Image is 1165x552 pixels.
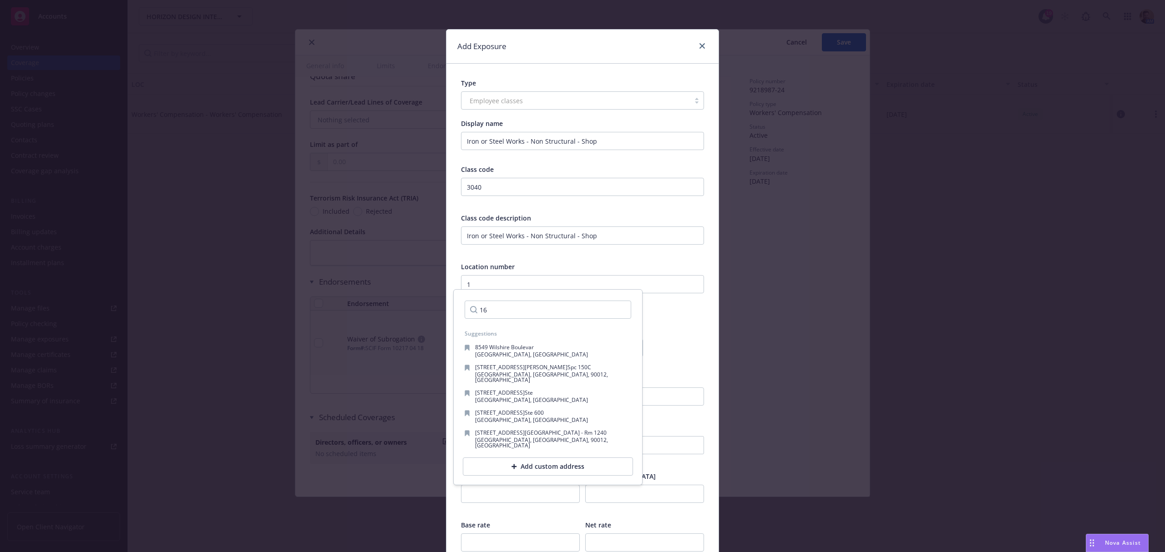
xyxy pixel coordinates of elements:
button: [STREET_ADDRESS][PERSON_NAME]Spc 150C[GEOGRAPHIC_DATA], [GEOGRAPHIC_DATA], 90012, [GEOGRAPHIC_DATA] [457,361,638,386]
button: [STREET_ADDRESS]Ste 600[GEOGRAPHIC_DATA], [GEOGRAPHIC_DATA] [457,406,638,427]
span: Type [461,79,476,87]
span: Location number [461,262,515,271]
span: [STREET_ADDRESS] [475,409,525,417]
span: Ste 600 [525,409,544,417]
span: [STREET_ADDRESS][PERSON_NAME] [475,363,567,371]
span: Nova Assist [1105,539,1141,547]
span: Class code description [461,214,531,222]
span: [STREET_ADDRESS] [475,389,525,396]
span: [GEOGRAPHIC_DATA] - Rm 1240 [525,429,607,437]
button: [STREET_ADDRESS]Ste[GEOGRAPHIC_DATA], [GEOGRAPHIC_DATA] [457,386,638,406]
span: [GEOGRAPHIC_DATA], [GEOGRAPHIC_DATA], 90012, [GEOGRAPHIC_DATA] [475,436,608,449]
span: [GEOGRAPHIC_DATA], [GEOGRAPHIC_DATA] [475,396,588,404]
span: [GEOGRAPHIC_DATA], [GEOGRAPHIC_DATA], 90012, [GEOGRAPHIC_DATA] [475,371,608,384]
span: Net rate [585,521,611,529]
span: Base rate [461,521,490,529]
button: 8549 Wilshire Boulevar[GEOGRAPHIC_DATA], [GEOGRAPHIC_DATA] [457,341,638,361]
span: [GEOGRAPHIC_DATA], [GEOGRAPHIC_DATA] [475,416,588,424]
span: Class code [461,165,494,174]
span: [GEOGRAPHIC_DATA], [GEOGRAPHIC_DATA] [475,351,588,358]
h1: Add Exposure [457,40,507,52]
button: Nova Assist [1086,534,1149,552]
span: Spc 150C [567,363,591,371]
button: Add custom address [463,457,633,476]
button: [STREET_ADDRESS][GEOGRAPHIC_DATA] - Rm 1240[GEOGRAPHIC_DATA], [GEOGRAPHIC_DATA], 90012, [GEOGRAPH... [457,427,638,452]
span: [STREET_ADDRESS] [475,429,525,437]
span: Ste [525,389,533,396]
span: Display name [461,119,503,128]
span: 8549 Wilshire Boulevar [475,343,534,351]
div: Drag to move [1086,534,1098,552]
a: close [697,40,708,51]
input: Search [465,301,631,319]
div: Suggestions [465,330,631,337]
